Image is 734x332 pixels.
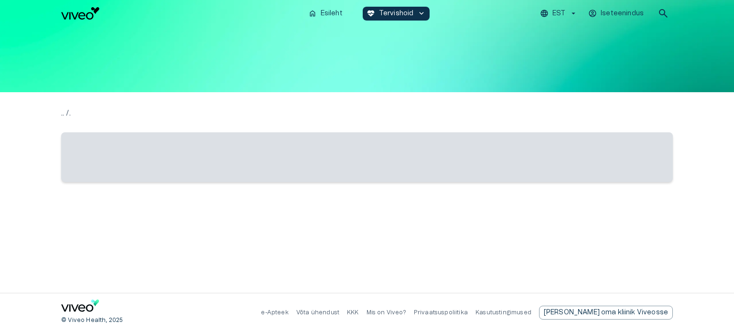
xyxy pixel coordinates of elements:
p: Iseteenindus [601,9,644,19]
span: ‌ [61,132,673,182]
p: Tervishoid [379,9,414,19]
p: .. / . [61,107,673,119]
button: EST [539,7,579,21]
p: © Viveo Health, 2025 [61,316,123,324]
span: keyboard_arrow_down [417,9,426,18]
button: Iseteenindus [587,7,646,21]
img: Viveo logo [61,7,99,20]
p: [PERSON_NAME] oma kliinik Viveosse [544,308,668,318]
button: ecg_heartTervishoidkeyboard_arrow_down [363,7,430,21]
span: ecg_heart [367,9,375,18]
button: open search modal [654,4,673,23]
a: Send email to partnership request to viveo [539,306,673,320]
p: EST [552,9,565,19]
div: [PERSON_NAME] oma kliinik Viveosse [539,306,673,320]
p: Esileht [321,9,343,19]
p: Mis on Viveo? [367,309,406,317]
span: search [658,8,669,19]
a: Navigate to homepage [61,7,301,20]
a: KKK [347,310,359,315]
span: home [308,9,317,18]
a: Privaatsuspoliitika [414,310,468,315]
a: Kasutustingimused [475,310,531,315]
a: e-Apteek [261,310,288,315]
button: homeEsileht [304,7,347,21]
p: Võta ühendust [296,309,339,317]
a: Navigate to home page [61,300,99,315]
